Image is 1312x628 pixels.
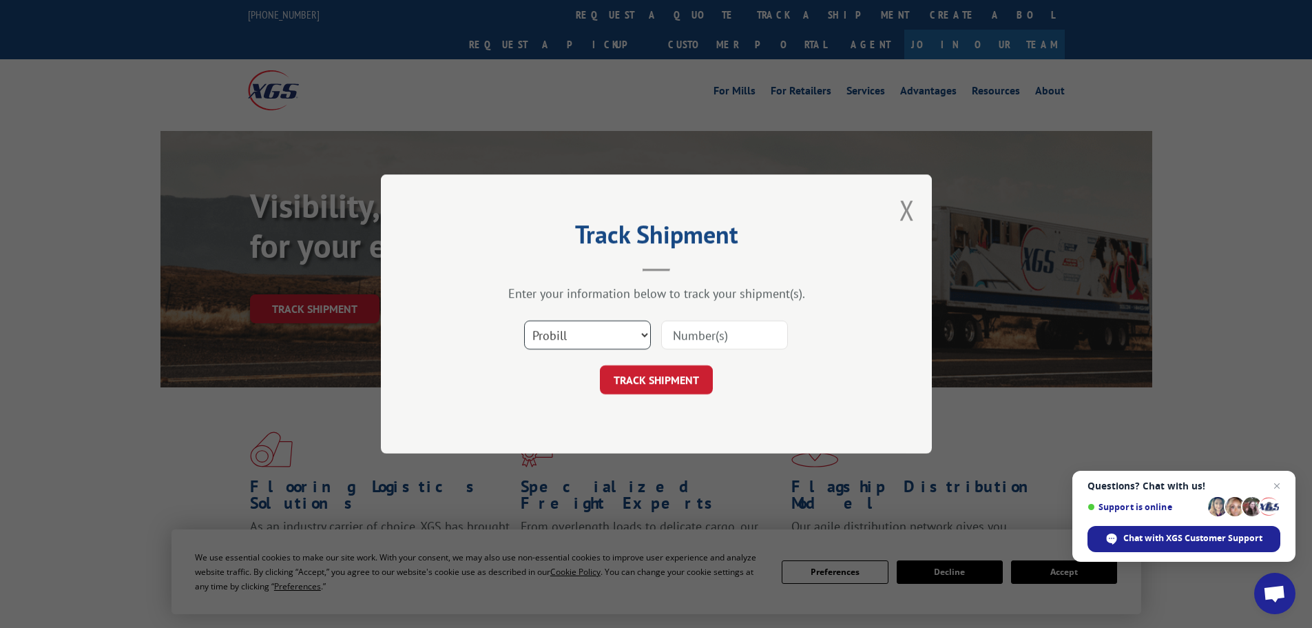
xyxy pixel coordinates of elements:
[1123,532,1262,545] span: Chat with XGS Customer Support
[1087,502,1203,512] span: Support is online
[899,192,915,228] button: Close modal
[600,365,713,394] button: TRACK SHIPMENT
[1254,573,1295,614] div: Open chat
[450,285,863,301] div: Enter your information below to track your shipment(s).
[1269,478,1285,494] span: Close chat
[661,321,788,350] input: Number(s)
[450,225,863,251] h2: Track Shipment
[1087,480,1280,492] span: Questions? Chat with us!
[1087,526,1280,552] div: Chat with XGS Customer Support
